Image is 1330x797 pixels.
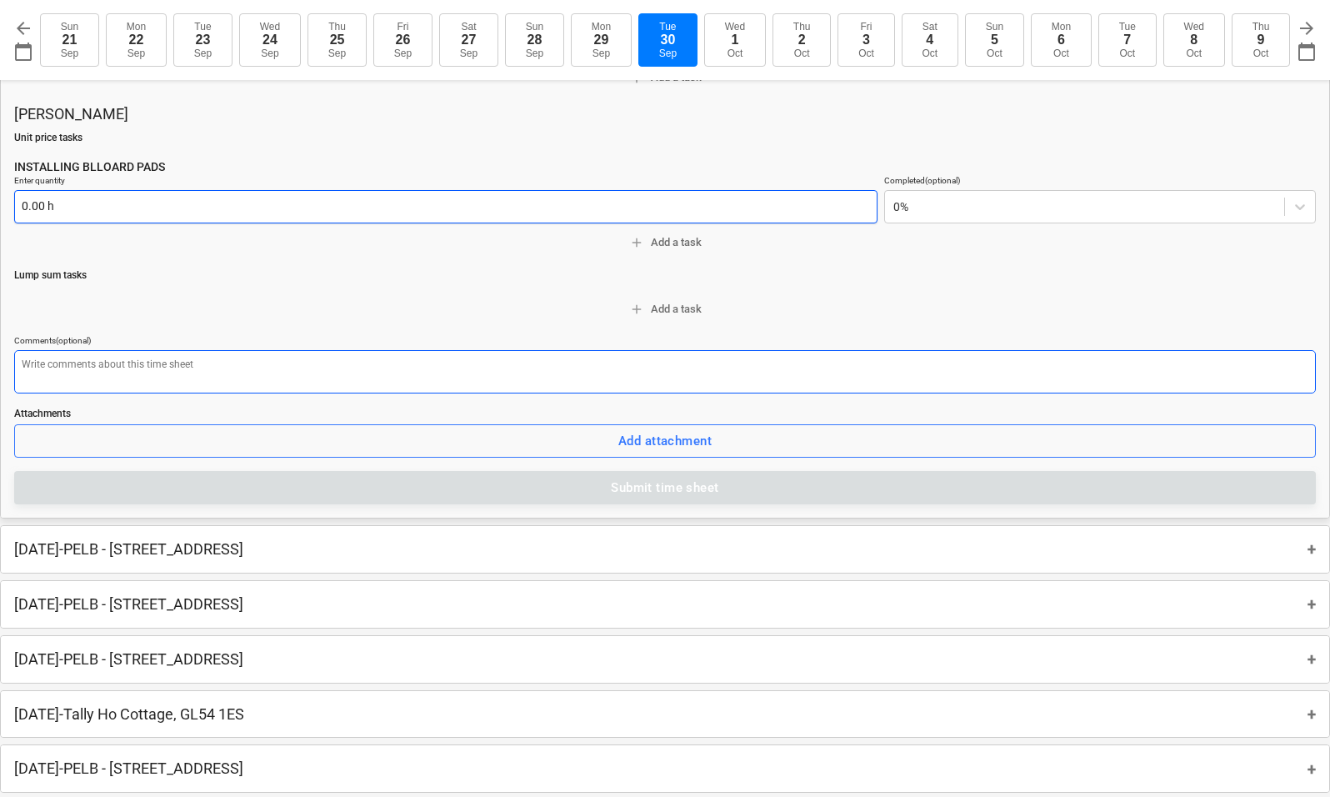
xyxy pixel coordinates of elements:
[14,649,243,669] p: [DATE] - PELB - [STREET_ADDRESS]
[1307,540,1316,558] span: +
[987,48,1002,59] div: Oct
[793,21,811,33] div: Thu
[194,21,211,33] div: Tue
[592,21,611,33] div: Mon
[772,13,831,67] button: Thu2Oct
[460,48,477,59] div: Sep
[794,48,810,59] div: Oct
[194,48,212,59] div: Sep
[965,13,1024,67] button: Sun5Oct
[526,21,543,33] div: Sun
[14,594,243,614] p: [DATE] - PELB - [STREET_ADDRESS]
[396,33,411,48] div: 26
[527,33,542,48] div: 28
[922,21,937,33] div: Sat
[1098,13,1157,67] button: Tue7Oct
[330,33,345,48] div: 25
[1184,21,1204,33] div: Wed
[14,424,1316,458] button: Add attachment
[14,335,1316,346] div: Comments (optional)
[571,13,632,67] button: Mon29Sep
[1123,33,1131,48] div: 7
[373,13,432,67] button: Fri26Sep
[439,13,498,67] button: Sat27Sep
[196,33,211,48] div: 23
[1307,705,1316,723] span: +
[14,190,877,223] input: Enter quantity, h
[14,704,244,724] p: [DATE] - Tally Ho Cottage, GL54 1ES
[1031,13,1092,67] button: Mon6Oct
[1252,21,1270,33] div: Thu
[397,21,409,33] div: Fri
[261,48,278,59] div: Sep
[618,430,712,452] div: Add attachment
[61,21,78,33] div: Sun
[307,13,367,67] button: Thu25Sep
[328,21,346,33] div: Thu
[14,230,1316,256] button: Add a task
[1186,48,1202,59] div: Oct
[1053,48,1069,59] div: Oct
[239,13,301,67] button: Wed24Sep
[328,48,346,59] div: Sep
[704,13,766,67] button: Wed1Oct
[173,13,232,67] button: Tue23Sep
[129,33,144,48] div: 22
[40,13,99,67] button: Sun21Sep
[1257,33,1265,48] div: 9
[659,21,676,33] div: Tue
[14,539,243,559] p: [DATE] - PELB - [STREET_ADDRESS]
[526,48,543,59] div: Sep
[127,48,145,59] div: Sep
[1307,760,1316,778] span: +
[14,407,1316,421] p: Attachments
[629,235,644,250] span: add
[21,300,1309,319] span: Add a task
[837,13,894,67] button: Fri3Oct
[1057,33,1065,48] div: 6
[860,21,872,33] div: Fri
[127,21,146,33] div: Mon
[1307,650,1316,668] span: +
[61,48,78,59] div: Sep
[1232,13,1290,67] button: Thu9Oct
[14,158,1316,175] p: INSTALLING BLLOARD PADS
[13,18,33,38] span: arrow_back
[1119,21,1136,33] div: Tue
[1163,13,1225,67] button: Wed8Oct
[592,48,610,59] div: Sep
[1119,48,1135,59] div: Oct
[260,21,280,33] div: Wed
[262,33,277,48] div: 24
[986,21,1003,33] div: Sun
[1190,33,1197,48] div: 8
[1307,595,1316,613] span: +
[902,13,958,67] button: Sat4Oct
[14,104,1316,124] p: [PERSON_NAME]
[14,131,1316,145] p: Unit price tasks
[638,13,697,67] button: Tue30Sep
[991,33,998,48] div: 5
[922,48,937,59] div: Oct
[1253,48,1269,59] div: Oct
[394,48,412,59] div: Sep
[725,21,745,33] div: Wed
[14,297,1316,323] button: Add a task
[461,21,476,33] div: Sat
[14,759,243,779] p: [DATE] - PELB - [STREET_ADDRESS]
[884,175,1316,186] div: Completed (optional)
[594,33,609,48] div: 29
[21,233,1309,253] span: Add a task
[862,33,870,48] div: 3
[858,48,874,59] div: Oct
[798,33,806,48] div: 2
[62,33,77,48] div: 21
[732,33,739,48] div: 1
[505,13,564,67] button: Sun28Sep
[659,48,677,59] div: Sep
[14,268,1316,283] p: Lump sum tasks
[629,302,644,317] span: add
[661,33,676,48] div: 30
[106,13,167,67] button: Mon22Sep
[1052,21,1071,33] div: Mon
